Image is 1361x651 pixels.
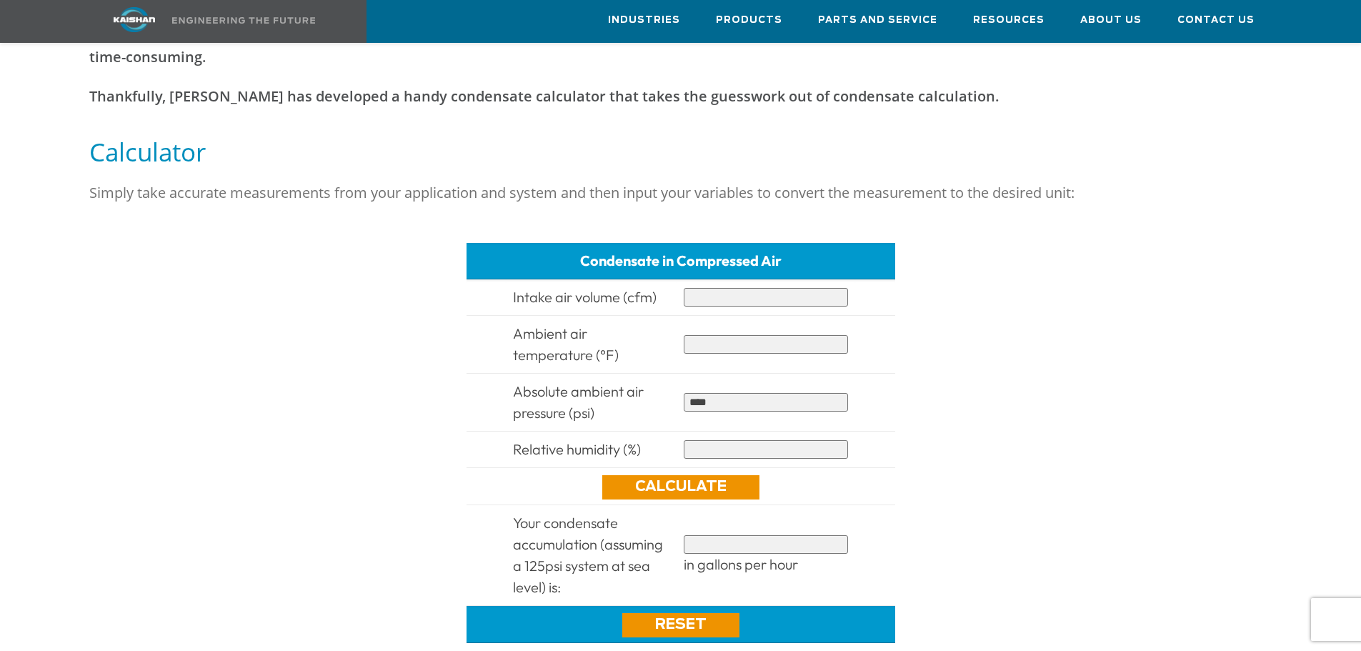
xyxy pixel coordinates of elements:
p: Simply take accurate measurements from your application and system and then input your variables ... [89,179,1272,207]
span: Intake air volume (cfm) [513,288,657,306]
p: Thankfully, [PERSON_NAME] has developed a handy condensate calculator that takes the guesswork ou... [89,82,1272,111]
span: Products [716,12,782,29]
a: Contact Us [1177,1,1255,39]
a: Parts and Service [818,1,937,39]
a: Reset [622,613,739,637]
span: Your condensate accumulation (assuming a 125psi system at sea level) is: [513,514,663,596]
h5: Calculator [89,136,1272,168]
img: Engineering the future [172,17,315,24]
a: Resources [973,1,1045,39]
span: Absolute ambient air pressure (psi) [513,382,644,422]
span: Parts and Service [818,12,937,29]
span: Contact Us [1177,12,1255,29]
span: Relative humidity (%) [513,440,641,458]
a: About Us [1080,1,1142,39]
span: Condensate in Compressed Air [580,252,782,269]
span: Industries [608,12,680,29]
img: kaishan logo [81,7,188,32]
span: Resources [973,12,1045,29]
span: About Us [1080,12,1142,29]
a: Products [716,1,782,39]
span: in gallons per hour [684,555,798,573]
span: Ambient air temperature (°F) [513,324,619,364]
a: Calculate [602,475,759,500]
a: Industries [608,1,680,39]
